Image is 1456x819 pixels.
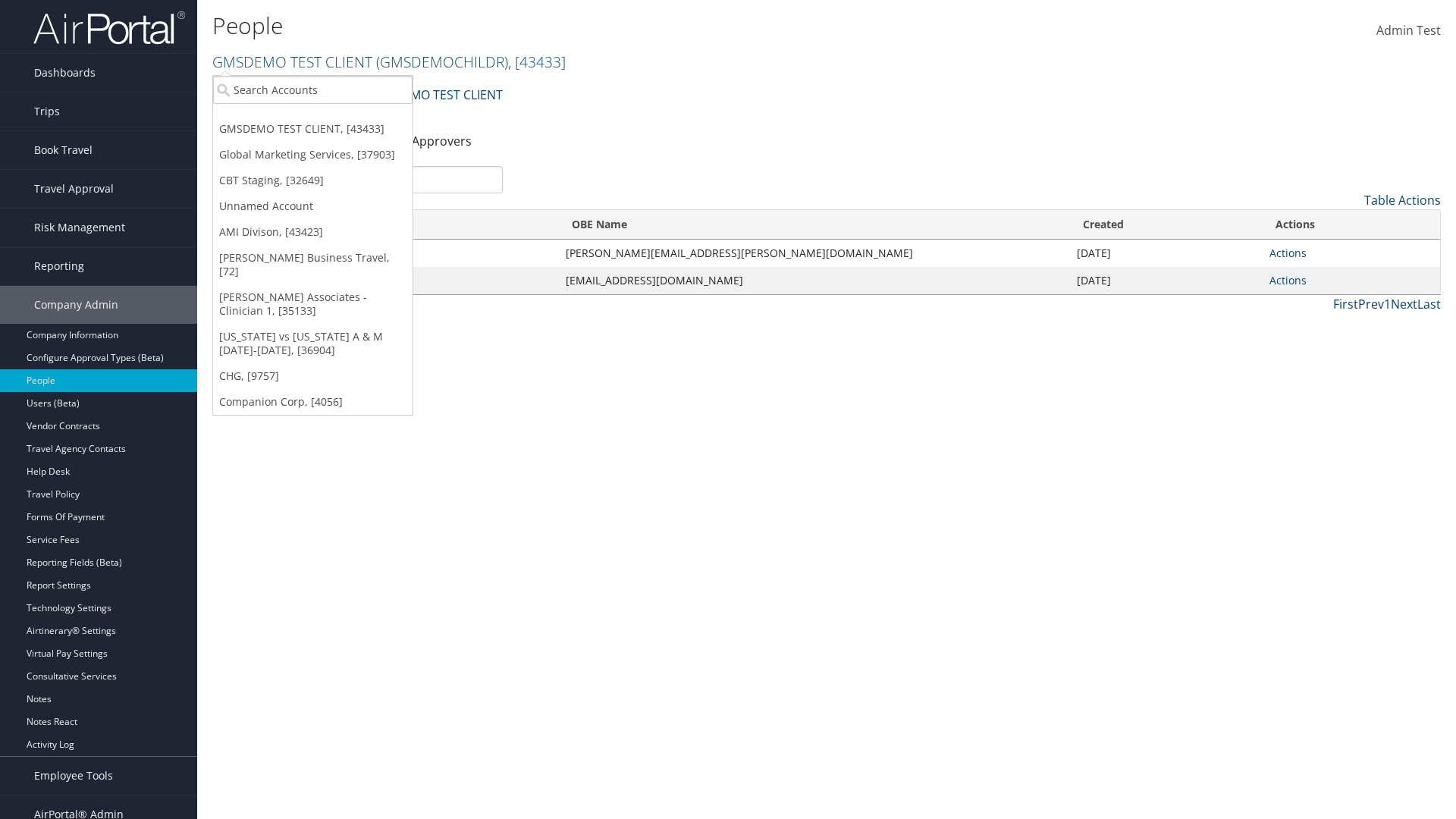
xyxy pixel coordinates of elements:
[34,54,96,92] span: Dashboards
[33,10,185,45] img: airportal-logo.png
[368,80,503,110] a: GMSDEMO TEST CLIENT
[1376,8,1441,55] a: Admin Test
[213,193,413,219] a: Unnamed Account
[213,363,413,389] a: CHG, [9757]
[508,52,566,72] span: , [ 43433 ]
[1069,267,1262,294] td: [DATE]
[213,284,413,324] a: [PERSON_NAME] Associates - Clinician 1, [35133]
[34,170,114,208] span: Travel Approval
[34,131,93,169] span: Book Travel
[213,168,413,193] a: CBT Staging, [32649]
[34,757,113,795] span: Employee Tools
[1384,296,1391,312] a: 1
[1069,210,1262,240] th: Created: activate to sort column ascending
[412,133,472,149] a: Approvers
[213,389,413,415] a: Companion Corp, [4056]
[34,93,60,130] span: Trips
[213,245,413,284] a: [PERSON_NAME] Business Travel, [72]
[1269,246,1307,260] a: Actions
[1364,192,1441,209] a: Table Actions
[34,209,125,246] span: Risk Management
[213,76,413,104] input: Search Accounts
[1269,273,1307,287] a: Actions
[558,240,1068,267] td: [PERSON_NAME][EMAIL_ADDRESS][PERSON_NAME][DOMAIN_NAME]
[1262,210,1440,240] th: Actions
[213,219,413,245] a: AMI Divison, [43423]
[34,247,84,285] span: Reporting
[376,52,508,72] span: ( GMSDEMOCHILDR )
[558,210,1068,240] th: OBE Name: activate to sort column ascending
[1376,22,1441,39] span: Admin Test
[212,10,1031,42] h1: People
[213,142,413,168] a: Global Marketing Services, [37903]
[212,52,566,72] a: GMSDEMO TEST CLIENT
[1069,240,1262,267] td: [DATE]
[1391,296,1417,312] a: Next
[1417,296,1441,312] a: Last
[1358,296,1384,312] a: Prev
[558,267,1068,294] td: [EMAIL_ADDRESS][DOMAIN_NAME]
[34,286,118,324] span: Company Admin
[1333,296,1358,312] a: First
[213,324,413,363] a: [US_STATE] vs [US_STATE] A & M [DATE]-[DATE], [36904]
[213,116,413,142] a: GMSDEMO TEST CLIENT, [43433]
